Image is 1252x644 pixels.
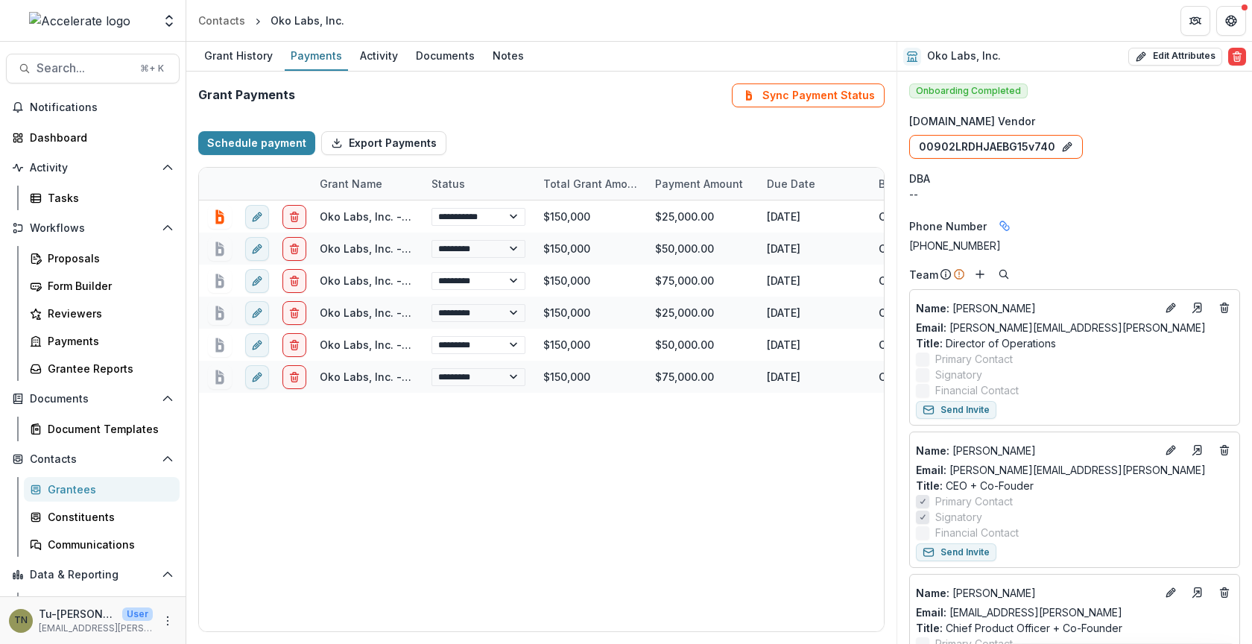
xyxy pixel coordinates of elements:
button: delete [282,301,306,325]
span: Signatory [935,367,982,382]
p: Tu-[PERSON_NAME] [39,606,116,622]
a: Communications [24,532,180,557]
span: Title : [916,622,943,634]
a: Grant History [198,42,279,71]
span: Primary Contact [935,351,1013,367]
button: delete [282,237,306,261]
a: Go to contact [1186,581,1210,604]
div: Status [423,176,474,192]
button: edit [245,301,269,325]
div: Activity [354,45,404,66]
a: Oko Labs, Inc. - Call to Effective Action - 1 [320,338,539,351]
div: Document Templates [48,421,168,437]
button: bill.com-connect [208,269,232,293]
a: Name: [PERSON_NAME] [916,443,1156,458]
span: Onboarding Completed [909,83,1028,98]
span: Phone Number [909,218,987,234]
a: Dashboard [24,593,180,617]
span: Name : [916,302,949,315]
div: Grant History [198,45,279,66]
div: $150,000 [534,361,646,393]
button: bill.com-connect [208,333,232,357]
a: Constituents [24,505,180,529]
a: Email: [PERSON_NAME][EMAIL_ADDRESS][PERSON_NAME] [916,462,1206,478]
button: bill.com-connect [208,205,232,229]
div: CEA [879,241,899,256]
div: Constituents [48,509,168,525]
span: Primary Contact [935,493,1013,509]
button: Export Payments [321,131,446,155]
div: $50,000.00 [646,233,758,265]
span: Email: [916,606,946,619]
div: $25,000.00 [646,297,758,329]
button: Edit Attributes [1128,48,1222,66]
a: Go to contact [1186,296,1210,320]
button: Open Workflows [6,216,180,240]
span: Signatory [935,509,982,525]
a: Grantee Reports [24,356,180,381]
a: Name: [PERSON_NAME] [916,300,1156,316]
span: [DOMAIN_NAME] Vendor [909,113,1035,129]
button: Open entity switcher [159,6,180,36]
button: Open Activity [6,156,180,180]
a: Email: [EMAIL_ADDRESS][PERSON_NAME] [916,604,1122,620]
button: Add [971,265,989,283]
div: Due Date [758,168,870,200]
p: [PERSON_NAME] [916,300,1156,316]
p: Team [909,267,938,282]
div: Due Date [758,176,824,192]
div: [DATE] [758,265,870,297]
button: delete [282,365,306,389]
button: Get Help [1216,6,1246,36]
div: CEA [879,273,899,288]
div: Payments [48,333,168,349]
span: Name : [916,587,949,599]
button: Deletes [1215,299,1233,317]
div: $50,000.00 [646,329,758,361]
img: Accelerate logo [29,12,130,30]
div: Contacts [198,13,245,28]
div: $150,000 [534,329,646,361]
button: 00902LRDHJAEBG15v740 [909,135,1083,159]
a: Go to contact [1186,438,1210,462]
div: Status [423,168,534,200]
div: Budget Category [870,176,976,192]
div: Budget Category [870,168,981,200]
a: Document Templates [24,417,180,441]
button: edit [245,237,269,261]
p: User [122,607,153,621]
a: Oko Labs, Inc. - Call to Effective Action - 2 [320,242,541,255]
span: Notifications [30,101,174,114]
div: $150,000 [534,201,646,233]
div: Proposals [48,250,168,266]
div: CEA [879,369,899,385]
div: $75,000.00 [646,361,758,393]
button: Edit [1162,299,1180,317]
button: Linked binding [993,214,1017,238]
h2: Grant Payments [198,88,295,102]
nav: breadcrumb [192,10,350,31]
button: delete [282,205,306,229]
button: Deletes [1215,584,1233,602]
button: Send Invite [916,401,996,419]
button: Delete [1228,48,1246,66]
div: Payment Amount [646,168,758,200]
span: DBA [909,171,930,186]
span: Search... [37,61,131,75]
div: [DATE] [758,201,870,233]
span: Email: [916,464,946,476]
span: Workflows [30,222,156,235]
div: ⌘ + K [137,60,167,77]
span: Email: [916,321,946,334]
button: Open Contacts [6,447,180,471]
div: Grantee Reports [48,361,168,376]
p: Chief Product Officer + Co-Founder [916,620,1233,636]
button: Search... [6,54,180,83]
a: Contacts [192,10,251,31]
div: $150,000 [534,233,646,265]
a: Tasks [24,186,180,210]
a: Oko Labs, Inc. - Call to Effective Action - 2 [320,210,541,223]
button: edit [245,205,269,229]
div: Payment Amount [646,176,752,192]
div: $75,000.00 [646,265,758,297]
